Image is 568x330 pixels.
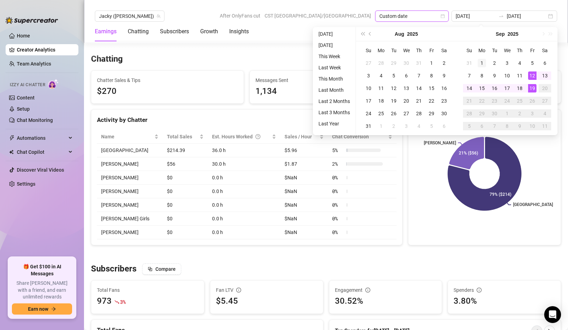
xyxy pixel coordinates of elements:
[163,144,208,157] td: $214.39
[155,266,176,272] span: Compare
[478,109,486,118] div: 29
[501,69,513,82] td: 2025-09-10
[280,212,328,226] td: $NaN
[488,57,501,69] td: 2025-09-02
[438,120,450,132] td: 2025-09-06
[17,33,30,39] a: Home
[364,97,373,105] div: 17
[516,84,524,92] div: 18
[160,27,189,36] div: Subscribers
[362,57,375,69] td: 2025-07-27
[17,61,51,67] a: Team Analytics
[402,59,411,67] div: 30
[208,171,280,185] td: 0.0 h
[438,95,450,107] td: 2025-08-23
[402,71,411,80] div: 6
[476,82,488,95] td: 2025-09-15
[463,82,476,95] td: 2025-09-14
[364,84,373,92] div: 10
[425,120,438,132] td: 2025-09-05
[476,107,488,120] td: 2025-09-29
[163,198,208,212] td: $0
[463,120,476,132] td: 2025-10-05
[400,120,413,132] td: 2025-09-03
[12,263,72,277] span: 🎁 Get $100 in AI Messages
[440,97,448,105] div: 23
[216,295,317,308] div: $5.45
[316,63,353,72] li: Last Week
[415,59,423,67] div: 31
[427,109,436,118] div: 29
[362,69,375,82] td: 2025-08-03
[539,95,551,107] td: 2025-09-27
[332,215,343,222] span: 0 %
[427,122,436,130] div: 5
[488,120,501,132] td: 2025-10-07
[478,71,486,80] div: 8
[488,107,501,120] td: 2025-09-30
[441,14,445,18] span: calendar
[528,109,537,118] div: 3
[490,84,499,92] div: 16
[488,82,501,95] td: 2025-09-16
[402,97,411,105] div: 20
[316,119,353,128] li: Last Year
[503,122,511,130] div: 8
[513,44,526,57] th: Th
[97,157,163,171] td: [PERSON_NAME]
[375,82,387,95] td: 2025-08-11
[377,71,385,80] div: 4
[395,27,404,41] button: Choose a month
[163,157,208,171] td: $56
[438,107,450,120] td: 2025-08-30
[463,95,476,107] td: 2025-09-21
[316,97,353,105] li: Last 2 Months
[379,11,444,21] span: Custom date
[156,14,161,18] span: team
[478,84,486,92] div: 15
[285,133,318,140] span: Sales / Hour
[413,95,425,107] td: 2025-08-21
[9,135,15,141] span: thunderbolt
[440,122,448,130] div: 6
[390,71,398,80] div: 5
[9,150,14,154] img: Chat Copilot
[280,171,328,185] td: $NaN
[366,27,374,41] button: Previous month (PageUp)
[476,95,488,107] td: 2025-09-22
[332,228,343,236] span: 0 %
[413,69,425,82] td: 2025-08-07
[539,120,551,132] td: 2025-10-11
[387,57,400,69] td: 2025-07-29
[17,117,53,123] a: Chat Monitoring
[12,280,72,301] span: Share [PERSON_NAME] with a friend, and earn unlimited rewards
[503,109,511,118] div: 1
[364,122,373,130] div: 31
[425,82,438,95] td: 2025-08-15
[316,75,353,83] li: This Month
[387,107,400,120] td: 2025-08-26
[516,122,524,130] div: 9
[332,133,387,140] span: Chat Conversion
[541,59,549,67] div: 6
[375,120,387,132] td: 2025-09-01
[48,79,59,89] img: AI Chatter
[362,120,375,132] td: 2025-08-31
[478,122,486,130] div: 6
[503,71,511,80] div: 10
[541,71,549,80] div: 13
[377,59,385,67] div: 28
[362,95,375,107] td: 2025-08-17
[28,306,48,312] span: Earn now
[377,122,385,130] div: 1
[513,202,553,207] text: [GEOGRAPHIC_DATA]
[463,69,476,82] td: 2025-09-07
[335,295,436,308] div: 30.52%
[440,71,448,80] div: 9
[490,97,499,105] div: 23
[364,109,373,118] div: 24
[488,69,501,82] td: 2025-09-09
[17,146,66,158] span: Chat Copilot
[526,120,539,132] td: 2025-10-10
[498,13,504,19] span: swap-right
